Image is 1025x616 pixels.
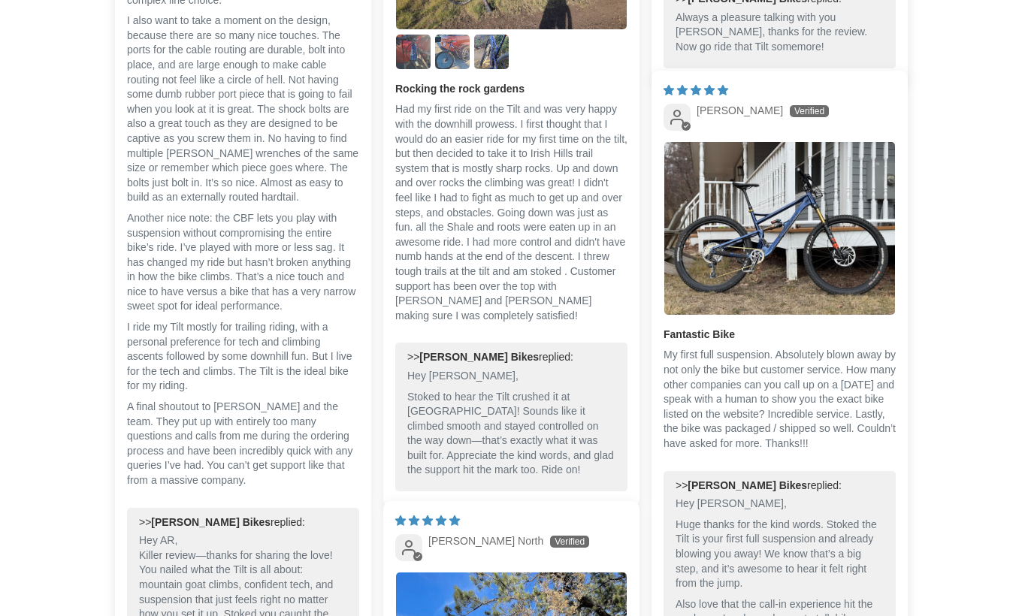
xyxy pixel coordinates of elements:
p: I ride my Tilt mostly for trailing riding, with a personal preference for tech and climbing ascen... [127,320,359,394]
b: [PERSON_NAME] Bikes [419,351,539,363]
div: >> replied: [407,350,615,365]
div: >> replied: [676,479,884,494]
p: Stoked to hear the Tilt crushed it at [GEOGRAPHIC_DATA]! Sounds like it climbed smooth and stayed... [407,390,615,479]
a: Link to user picture 2 [395,34,431,70]
p: Another nice note: the CBF lets you play with suspension without compromising the entire bike’s r... [127,211,359,314]
p: Always a pleasure talking with you [PERSON_NAME], thanks for the review. Now go ride that Tilt so... [676,11,884,55]
span: 5 star review [395,515,460,527]
b: Rocking the rock gardens [395,82,627,97]
b: Fantastic Bike [664,328,896,343]
img: User picture [664,142,895,315]
p: A final shoutout to [PERSON_NAME] and the team. They put up with entirely too many questions and ... [127,400,359,488]
img: User picture [474,35,509,69]
div: >> replied: [139,515,347,530]
p: Had my first ride on the Tilt and was very happy with the downhill prowess. I first thought that ... [395,102,627,323]
a: Link to user picture 1 [664,141,896,316]
p: Huge thanks for the kind words. Stoked the Tilt is your first full suspension and already blowing... [676,518,884,591]
img: User picture [396,35,431,69]
a: Link to user picture 4 [473,34,509,70]
b: [PERSON_NAME] Bikes [688,479,807,491]
p: I also want to take a moment on the design, because there are so many nice touches. The ports for... [127,14,359,205]
a: Link to user picture 3 [434,34,470,70]
span: 5 star review [664,84,728,96]
img: User picture [435,35,470,69]
p: Hey [PERSON_NAME], [676,497,884,512]
span: [PERSON_NAME] North [428,535,543,547]
span: [PERSON_NAME] [697,104,783,116]
p: Hey [PERSON_NAME], [407,369,615,384]
p: My first full suspension. Absolutely blown away by not only the bike but customer service. How ma... [664,348,896,451]
b: [PERSON_NAME] Bikes [151,516,271,528]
